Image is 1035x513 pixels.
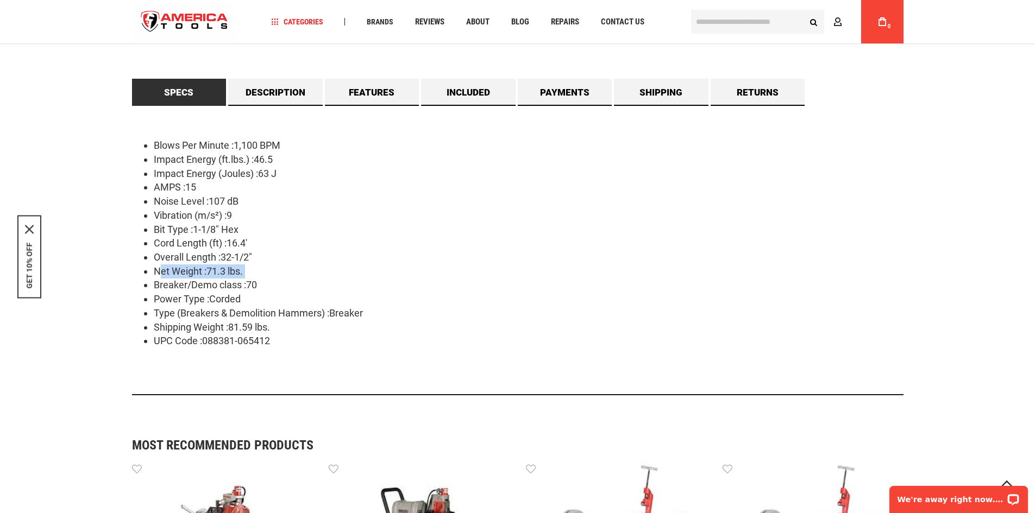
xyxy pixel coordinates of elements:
strong: Most Recommended Products [132,439,865,452]
button: Close [25,225,34,233]
li: Blows Per Minute :1,100 BPM [154,138,904,153]
img: America Tools [132,2,237,42]
a: Specs [132,79,227,106]
li: Breaker/Demo class :70 [154,278,904,292]
li: Vibration (m/s²) :9 [154,208,904,223]
a: Shipping [614,79,708,106]
li: Overall Length :32-1/2" [154,250,904,264]
span: Categories [271,18,323,26]
svg: close icon [25,225,34,233]
li: Shipping Weight :81.59 lbs. [154,320,904,334]
span: Blog [511,18,529,26]
li: Power Type :Corded [154,292,904,306]
span: About [466,18,490,26]
li: Bit Type :1-1/8" Hex [154,223,904,237]
li: AMPS :15 [154,180,904,194]
li: Type (Breakers & Demolition Hammers) :Breaker [154,306,904,320]
a: Features [325,79,419,106]
a: Categories [266,15,328,29]
span: Reviews [415,18,444,26]
a: Included [421,79,516,106]
li: Cord Length (ft) :16.4' [154,236,904,250]
iframe: LiveChat chat widget [882,479,1035,513]
li: Impact Energy (Joules) :63 J [154,167,904,181]
li: Net Weight :71.3 lbs. [154,264,904,278]
a: Reviews [410,15,449,29]
li: UPC Code :088381-065412 [154,334,904,348]
a: Brands [362,15,398,29]
a: store logo [132,2,237,42]
a: Description [228,79,323,106]
a: Blog [506,15,534,29]
a: Returns [711,79,805,106]
li: Impact Energy (ft.lbs.) :46.5 [154,153,904,167]
span: 0 [888,23,891,29]
a: Contact Us [596,15,649,29]
button: Search [804,11,824,32]
button: GET 10% OFF [25,242,34,288]
span: Brands [367,18,393,26]
a: Payments [518,79,612,106]
span: Contact Us [601,18,644,26]
span: Repairs [551,18,579,26]
a: About [461,15,494,29]
a: Repairs [546,15,584,29]
li: Noise Level :107 dB [154,194,904,208]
